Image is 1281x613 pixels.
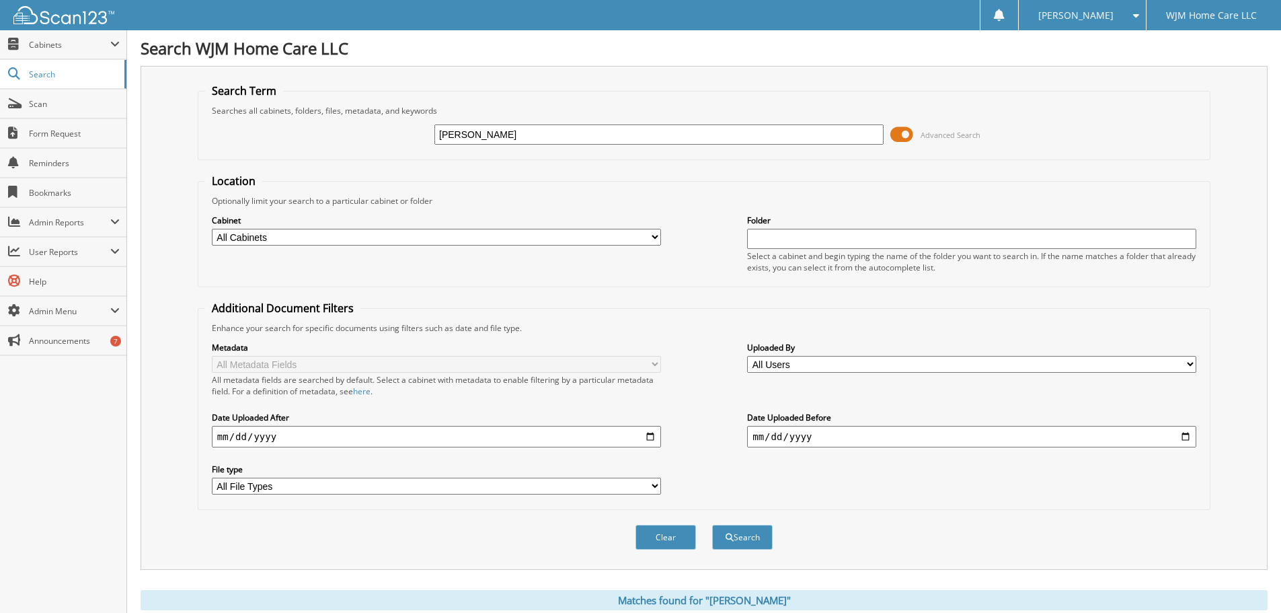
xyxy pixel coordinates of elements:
div: Optionally limit your search to a particular cabinet or folder [205,195,1203,207]
label: Date Uploaded After [212,412,661,423]
span: Cabinets [29,39,110,50]
div: Select a cabinet and begin typing the name of the folder you want to search in. If the name match... [747,250,1196,273]
a: here [353,386,371,397]
legend: Additional Document Filters [205,301,360,316]
button: Search [712,525,773,550]
span: Bookmarks [29,187,120,199]
div: All metadata fields are searched by default. Select a cabinet with metadata to enable filtering b... [212,374,661,397]
legend: Location [205,174,262,188]
label: Metadata [212,342,661,353]
span: Announcements [29,335,120,347]
span: Admin Reports [29,217,110,228]
div: Searches all cabinets, folders, files, metadata, and keywords [205,105,1203,116]
span: Scan [29,98,120,110]
label: Folder [747,215,1196,226]
div: Enhance your search for specific documents using filters such as date and file type. [205,322,1203,334]
h1: Search WJM Home Care LLC [141,37,1268,59]
span: Admin Menu [29,305,110,317]
div: 7 [110,336,121,347]
span: User Reports [29,246,110,258]
span: Reminders [29,157,120,169]
label: File type [212,464,661,475]
input: end [747,426,1196,447]
span: WJM Home Care LLC [1166,11,1257,20]
label: Uploaded By [747,342,1196,353]
span: [PERSON_NAME] [1038,11,1114,20]
label: Cabinet [212,215,661,226]
input: start [212,426,661,447]
label: Date Uploaded Before [747,412,1196,423]
span: Advanced Search [921,130,980,140]
div: Matches found for "[PERSON_NAME]" [141,590,1268,610]
span: Help [29,276,120,287]
button: Clear [635,525,696,550]
legend: Search Term [205,83,283,98]
span: Search [29,69,118,80]
img: scan123-logo-white.svg [13,6,114,24]
span: Form Request [29,128,120,139]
